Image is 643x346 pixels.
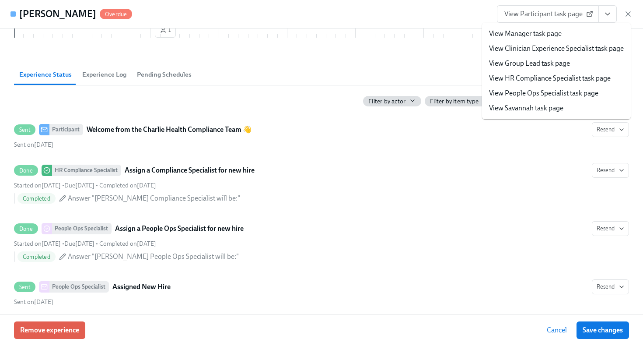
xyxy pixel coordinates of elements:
span: 1 [160,26,171,35]
span: Completed [17,254,56,260]
span: Tuesday, August 26th 2025, 2:11 pm [14,240,61,247]
button: SentParticipantWelcome from the Charlie Health Compliance Team 👋Sent on[DATE] [592,122,629,137]
button: Save changes [577,321,629,339]
strong: Assign a Compliance Specialist for new hire [125,165,255,176]
div: HR Compliance Specialist [52,165,121,176]
div: • • [14,181,156,190]
span: Sent [14,284,35,290]
button: View task page [598,5,617,23]
span: Wednesday, August 27th 2025, 8:00 am [64,182,94,189]
span: Resend [597,282,624,291]
span: Tuesday, August 26th 2025, 2:11 pm [14,182,61,189]
a: View Participant task page [497,5,599,23]
span: Tuesday, August 26th 2025, 2:11 pm [14,141,53,148]
span: Pending Schedules [137,70,192,80]
strong: Assigned New Hire [112,282,171,292]
button: SentPeople Ops SpecialistAssigned New HireSent on[DATE] [592,279,629,294]
span: Experience Status [19,70,72,80]
span: Resend [597,125,624,134]
span: Remove experience [20,326,79,335]
span: Completed [17,195,56,202]
a: View Clinician Experience Specialist task page [489,44,624,53]
a: View Savannah task page [489,103,563,113]
a: View HR Compliance Specialist task page [489,74,611,83]
button: Remove experience [14,321,85,339]
div: People Ops Specialist [52,223,112,234]
button: DonePeople Ops SpecialistAssign a People Ops Specialist for new hireStarted on[DATE] •Due[DATE] •... [592,221,629,236]
span: Tuesday, August 26th 2025, 2:14 pm [14,298,53,306]
button: Cancel [541,321,573,339]
span: Filter by actor [368,97,405,106]
strong: Assign a People Ops Specialist for new hire [115,223,244,234]
div: Participant [49,124,83,135]
a: View Manager task page [489,29,562,39]
span: Answer "[PERSON_NAME] People Ops Specialist will be:" [68,252,239,261]
button: Filter by item type [425,96,494,106]
span: Sent [14,127,35,133]
button: DoneHR Compliance SpecialistAssign a Compliance Specialist for new hireStarted on[DATE] •Due[DATE... [592,163,629,178]
span: Filter by item type [430,97,479,106]
span: View Participant task page [504,10,591,18]
span: Resend [597,166,624,175]
span: Done [14,167,38,174]
a: View Group Lead task page [489,59,570,68]
span: Save changes [583,326,623,335]
a: View People Ops Specialist task page [489,88,598,98]
button: Filter by actor [363,96,421,106]
span: Overdue [100,11,132,18]
span: Tuesday, August 26th 2025, 3:34 pm [99,182,156,189]
div: • • [14,240,156,248]
div: People Ops Specialist [49,281,109,293]
strong: Welcome from the Charlie Health Compliance Team 👋 [87,124,252,135]
span: Wednesday, August 27th 2025, 8:00 am [64,240,94,247]
span: Done [14,226,38,232]
span: Cancel [547,326,567,335]
span: Tuesday, August 26th 2025, 2:14 pm [99,240,156,247]
span: Answer "[PERSON_NAME] Compliance Specialist will be:" [68,194,240,203]
h4: [PERSON_NAME] [19,7,96,21]
span: Experience Log [82,70,126,80]
button: 1 [155,23,176,38]
span: Resend [597,224,624,233]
